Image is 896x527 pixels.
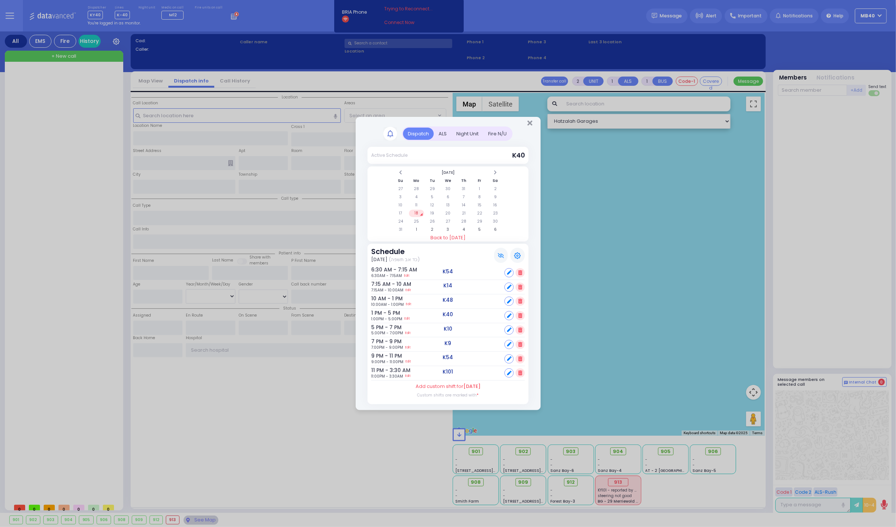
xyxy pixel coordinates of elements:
td: 1 [472,185,487,193]
h5: K14 [444,283,453,289]
td: 23 [488,210,503,217]
h5: K54 [443,354,453,361]
div: Fire N/U [483,128,511,140]
td: 29 [472,218,487,225]
a: Edit [405,330,410,336]
th: We [440,177,456,185]
h5: K10 [444,326,452,332]
td: 2 [425,226,440,233]
span: 9:00PM - 11:00PM [371,359,403,365]
span: 7:00PM - 9:00PM [371,345,403,350]
td: 2 [488,185,503,193]
a: Edit [405,345,410,350]
a: Back to [DATE] [368,234,528,241]
span: 5:00PM - 7:00PM [371,330,403,336]
td: 7 [456,193,472,201]
td: 18 [409,210,424,217]
h6: 7:15 AM - 10 AM [371,281,392,287]
th: Su [393,177,408,185]
span: 7:15AM - 10:00AM [371,287,403,293]
div: Dispatch [403,128,434,140]
td: 1 [409,226,424,233]
td: 28 [409,185,424,193]
td: 4 [409,193,424,201]
td: 27 [440,218,456,225]
td: 5 [425,193,440,201]
span: 6:30AM - 7:15AM [371,273,402,278]
td: 29 [425,185,440,193]
th: Mo [409,177,424,185]
a: Edit [406,359,411,365]
h5: K9 [445,340,452,347]
h5: K40 [443,311,453,318]
a: Edit [405,374,410,379]
td: 12 [425,202,440,209]
td: 11 [409,202,424,209]
h6: 5 PM - 7 PM [371,324,392,331]
td: 3 [440,226,456,233]
td: 30 [488,218,503,225]
td: 9 [488,193,503,201]
span: [DATE] [463,383,480,390]
td: 14 [456,202,472,209]
label: Custom shifts are marked with [417,392,479,398]
h5: K101 [443,369,453,375]
td: 10 [393,202,408,209]
a: Edit [404,273,409,278]
span: (כד אב תשפה) [389,256,420,263]
h6: 7 PM - 9 PM [371,338,392,345]
h6: 6:30 AM - 7:15 AM [371,267,392,273]
th: Th [456,177,472,185]
td: 6 [488,226,503,233]
td: 26 [425,218,440,225]
a: Edit [405,316,410,322]
th: Select Month [409,169,487,176]
td: 24 [393,218,408,225]
div: Night Unit [452,128,483,140]
span: 11:00PM - 3:30AM [371,374,403,379]
h5: K54 [443,268,453,275]
td: 8 [472,193,487,201]
td: 6 [440,193,456,201]
h6: 10 AM - 1 PM [371,295,392,302]
th: Sa [488,177,503,185]
td: 31 [393,226,408,233]
td: 13 [440,202,456,209]
td: 15 [472,202,487,209]
span: Previous Month [399,170,403,175]
span: Next Month [493,170,497,175]
td: 16 [488,202,503,209]
div: ALS [434,128,452,140]
td: 4 [456,226,472,233]
div: Active Schedule [371,152,407,159]
h3: Schedule [371,247,420,256]
span: K40 [512,151,525,160]
td: 31 [456,185,472,193]
td: 5 [472,226,487,233]
span: 10:00AM - 1:00PM [371,302,404,307]
td: 17 [393,210,408,217]
td: 20 [440,210,456,217]
label: Add custom shift for [416,383,480,390]
button: Close [527,119,532,127]
h6: 1 PM - 5 PM [371,310,392,316]
th: Tu [425,177,440,185]
td: 27 [393,185,408,193]
th: Fr [472,177,487,185]
h6: 11 PM - 3:30 AM [371,367,392,374]
td: 22 [472,210,487,217]
td: 25 [409,218,424,225]
h6: 9 PM - 11 PM [371,353,392,359]
td: 21 [456,210,472,217]
td: 19 [425,210,440,217]
span: 1:00PM - 5:00PM [371,316,402,322]
span: [DATE] [371,256,387,263]
a: Edit [406,287,411,293]
td: 28 [456,218,472,225]
a: Edit [406,302,411,307]
td: 30 [440,185,456,193]
h5: K48 [443,297,453,303]
td: 3 [393,193,408,201]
